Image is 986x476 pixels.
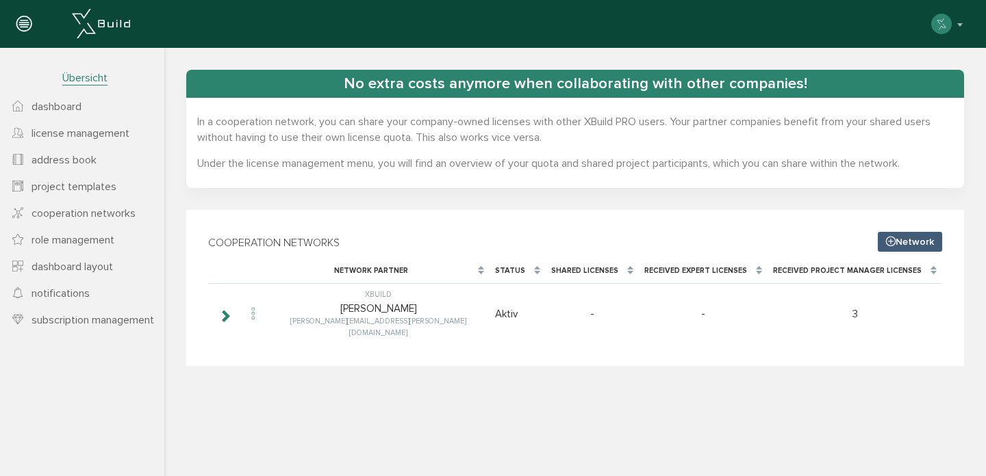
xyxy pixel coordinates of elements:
[273,316,484,339] div: [PERSON_NAME][EMAIL_ADDRESS][PERSON_NAME][DOMAIN_NAME]
[31,153,97,167] span: address book
[31,287,90,300] span: notifications
[197,114,953,145] p: In a cooperation network, you can share your company-owned licenses with other XBuild PRO users. ...
[267,284,490,345] td: [PERSON_NAME]
[768,284,942,345] td: 3
[773,265,922,277] div: Received project manager licenses
[72,9,130,38] img: xBuild_Logo_Horizontal_White.png
[639,284,768,345] td: -
[551,265,618,277] div: Shared licenses
[31,260,113,274] span: dashboard layout
[495,265,525,277] div: status
[31,127,129,140] span: license management
[31,100,81,114] span: dashboard
[273,265,469,277] div: Network partner
[490,284,546,345] td: Aktiv
[197,156,953,171] p: Under the license management menu, you will find an overview of your quota and shared project par...
[186,70,964,98] div: No extra costs anymore when collaborating with other companies!
[878,232,942,252] button: Network
[62,71,108,85] span: Übersicht
[208,232,340,254] span: cooperation networks
[273,289,484,301] div: XBuild
[31,313,154,327] span: subscription management
[546,284,639,345] td: -
[644,265,747,277] div: Received expert licenses
[31,180,116,194] span: project templates
[918,410,986,476] iframe: Chat Widget
[31,207,136,220] span: cooperation networks
[31,233,114,247] span: role management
